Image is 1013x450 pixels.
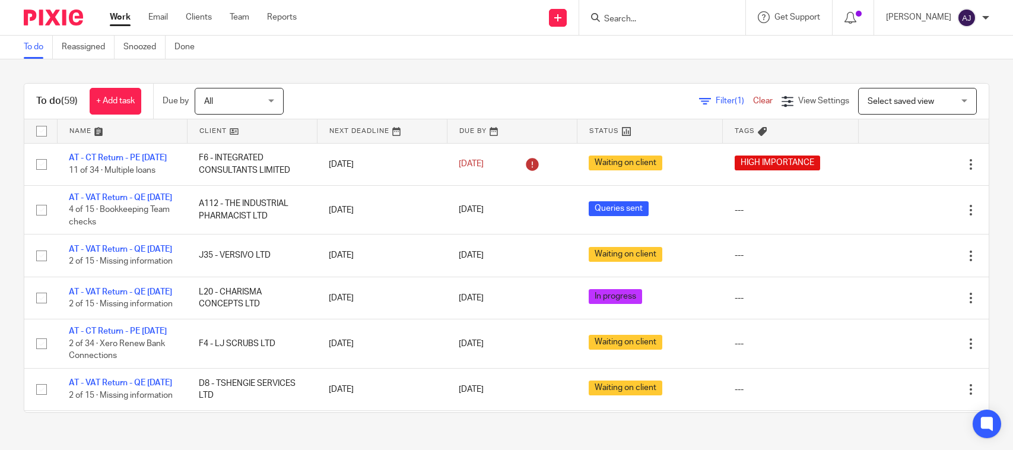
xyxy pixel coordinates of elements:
[69,194,172,202] a: AT - VAT Return - QE [DATE]
[69,379,172,387] a: AT - VAT Return - QE [DATE]
[317,234,447,277] td: [DATE]
[187,143,317,185] td: F6 - INTEGRATED CONSULTANTS LIMITED
[36,95,78,107] h1: To do
[148,11,168,23] a: Email
[317,143,447,185] td: [DATE]
[69,340,165,360] span: 2 of 34 · Xero Renew Bank Connections
[24,9,83,26] img: Pixie
[753,97,773,105] a: Clear
[204,97,213,106] span: All
[187,368,317,410] td: D8 - TSHENGIE SERVICES LTD
[317,368,447,410] td: [DATE]
[735,292,847,304] div: ---
[123,36,166,59] a: Snoozed
[267,11,297,23] a: Reports
[187,319,317,368] td: F4 - LJ SCRUBS LTD
[589,201,649,216] span: Queries sent
[69,166,155,175] span: 11 of 34 · Multiple loans
[69,245,172,253] a: AT - VAT Return - QE [DATE]
[24,36,53,59] a: To do
[187,234,317,277] td: J35 - VERSIVO LTD
[589,247,662,262] span: Waiting on client
[459,385,484,394] span: [DATE]
[62,36,115,59] a: Reassigned
[69,327,167,335] a: AT - CT Return - PE [DATE]
[603,14,710,25] input: Search
[69,288,172,296] a: AT - VAT Return - QE [DATE]
[459,252,484,260] span: [DATE]
[230,11,249,23] a: Team
[735,338,847,350] div: ---
[735,156,820,170] span: HIGH IMPORTANCE
[187,185,317,234] td: A112 - THE INDUSTRIAL PHARMACIST LTD
[886,11,951,23] p: [PERSON_NAME]
[163,95,189,107] p: Due by
[735,249,847,261] div: ---
[589,156,662,170] span: Waiting on client
[589,289,642,304] span: In progress
[957,8,976,27] img: svg%3E
[61,96,78,106] span: (59)
[735,204,847,216] div: ---
[174,36,204,59] a: Done
[459,206,484,214] span: [DATE]
[735,97,744,105] span: (1)
[735,384,847,395] div: ---
[186,11,212,23] a: Clients
[317,277,447,319] td: [DATE]
[69,206,170,227] span: 4 of 15 · Bookkeeping Team checks
[735,128,755,134] span: Tags
[317,185,447,234] td: [DATE]
[69,258,173,266] span: 2 of 15 · Missing information
[798,97,849,105] span: View Settings
[716,97,753,105] span: Filter
[317,319,447,368] td: [DATE]
[459,160,484,169] span: [DATE]
[589,335,662,350] span: Waiting on client
[589,381,662,395] span: Waiting on client
[90,88,141,115] a: + Add task
[774,13,820,21] span: Get Support
[69,300,173,308] span: 2 of 15 · Missing information
[69,154,167,162] a: AT - CT Return - PE [DATE]
[868,97,934,106] span: Select saved view
[459,340,484,348] span: [DATE]
[187,277,317,319] td: L20 - CHARISMA CONCEPTS LTD
[110,11,131,23] a: Work
[459,294,484,302] span: [DATE]
[69,391,173,400] span: 2 of 15 · Missing information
